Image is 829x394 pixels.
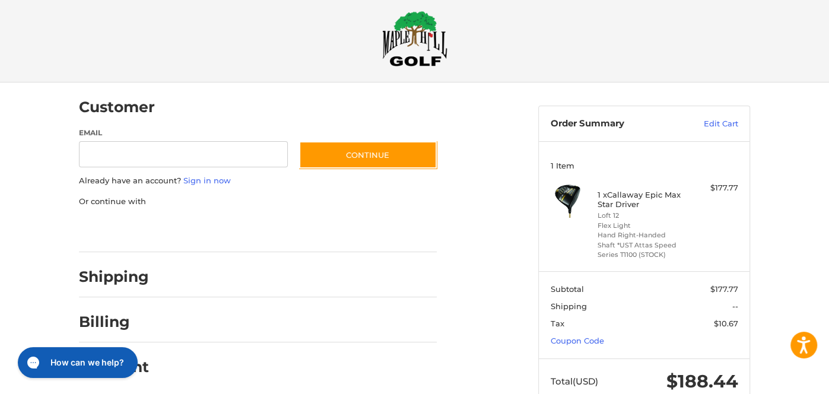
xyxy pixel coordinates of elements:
[551,376,598,387] span: Total (USD)
[710,284,738,294] span: $177.77
[598,211,688,221] li: Loft 12
[551,336,604,345] a: Coupon Code
[176,219,265,240] iframe: PayPal-paylater
[598,190,688,209] h4: 1 x Callaway Epic Max Star Driver
[691,182,738,194] div: $177.77
[551,319,564,328] span: Tax
[277,219,366,240] iframe: PayPal-venmo
[79,175,437,187] p: Already have an account?
[551,161,738,170] h3: 1 Item
[598,240,688,260] li: Shaft *UST Attas Speed Series T1100 (STOCK)
[299,141,437,169] button: Continue
[678,118,738,130] a: Edit Cart
[714,319,738,328] span: $10.67
[382,11,447,66] img: Maple Hill Golf
[79,313,148,331] h2: Billing
[551,301,587,311] span: Shipping
[551,118,678,130] h3: Order Summary
[75,219,164,240] iframe: PayPal-paypal
[598,230,688,240] li: Hand Right-Handed
[12,343,141,382] iframe: Gorgias live chat messenger
[79,268,149,286] h2: Shipping
[598,221,688,231] li: Flex Light
[666,370,738,392] span: $188.44
[551,284,584,294] span: Subtotal
[183,176,231,185] a: Sign in now
[79,196,437,208] p: Or continue with
[79,128,288,138] label: Email
[732,301,738,311] span: --
[79,98,155,116] h2: Customer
